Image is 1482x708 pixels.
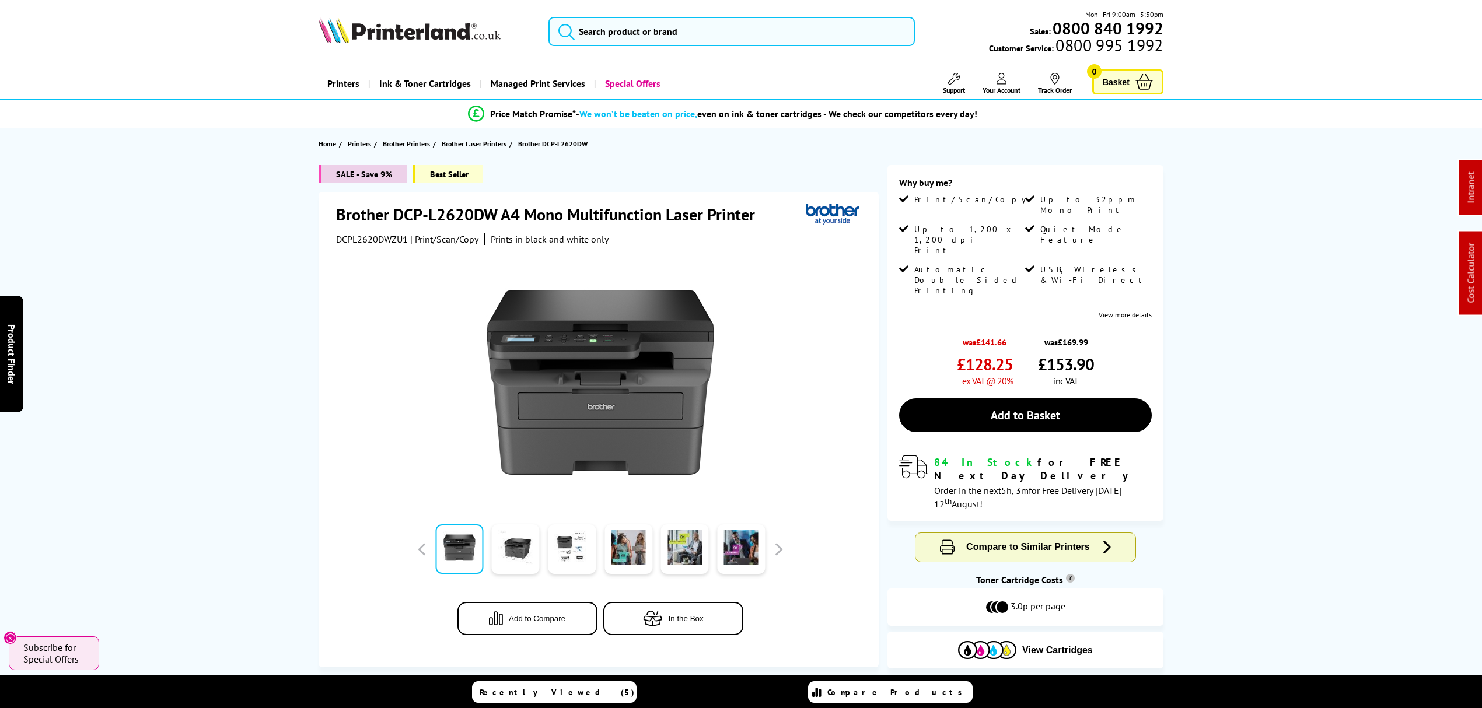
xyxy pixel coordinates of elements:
span: DCPL2620DWZU1 [336,233,408,245]
i: Prints in black and white only [491,233,609,245]
a: Add to Basket [899,398,1152,432]
span: £153.90 [1038,353,1094,375]
div: Toner Cartridge Costs [887,574,1163,586]
span: Sales: [1030,26,1051,37]
a: Printerland Logo [319,17,534,45]
span: ex VAT @ 20% [962,375,1013,387]
span: Up to 1,200 x 1,200 dpi Print [914,224,1023,255]
a: Basket 0 [1092,69,1163,94]
span: Recently Viewed (5) [480,687,635,698]
div: Why buy me? [899,177,1152,194]
span: Quiet Mode Feature [1040,224,1149,245]
b: 0800 840 1992 [1053,17,1163,39]
a: Compare Products [808,681,973,703]
span: Add to Compare [509,614,565,623]
span: inc VAT [1054,375,1078,387]
div: - even on ink & toner cartridges - We check our competitors every day! [576,108,977,120]
span: Customer Service: [989,40,1163,54]
span: Subscribe for Special Offers [23,642,88,665]
span: Ink & Toner Cartridges [379,69,471,99]
span: Home [319,138,336,150]
span: Mon - Fri 9:00am - 5:30pm [1085,9,1163,20]
img: Printerland Logo [319,17,501,43]
h1: Brother DCP-L2620DW A4 Mono Multifunction Laser Printer [336,204,767,225]
span: 3.0p per page [1011,600,1065,614]
span: Printers [348,138,371,150]
img: Brother [806,204,859,225]
span: Brother DCP-L2620DW [518,139,588,148]
span: Price Match Promise* [490,108,576,120]
button: Compare to Similar Printers [915,533,1135,562]
span: was [1038,331,1094,348]
strike: £169.99 [1058,337,1088,348]
img: Brother DCP-L2620DW [486,268,715,497]
div: for FREE Next Day Delivery [934,455,1152,482]
a: Printers [348,138,374,150]
span: 84 In Stock [934,455,1037,469]
span: 5h, 3m [1001,485,1029,496]
a: Track Order [1038,73,1072,94]
input: Search product or brand [548,17,915,46]
sup: th [945,496,952,506]
span: Your Account [983,86,1020,94]
span: We won’t be beaten on price, [579,108,697,120]
span: Compare Products [827,687,969,698]
button: What is 5% coverage? [1063,674,1163,686]
a: Intranet [1465,172,1477,204]
a: Cost Calculator [1465,243,1477,303]
span: Compare to Similar Printers [966,542,1090,552]
span: 0 [1087,64,1102,79]
span: Order in the next for Free Delivery [DATE] 12 August! [934,485,1122,510]
span: Automatic Double Sided Printing [914,264,1023,296]
span: Brother Laser Printers [442,138,506,150]
span: Brother Printers [383,138,430,150]
a: View more details [1099,310,1152,319]
span: was [957,331,1013,348]
img: Cartridges [958,641,1016,659]
span: Best Seller [413,165,483,183]
a: Brother Printers [383,138,433,150]
a: Your Account [983,73,1020,94]
span: | Print/Scan/Copy [410,233,478,245]
button: In the Box [603,602,743,635]
span: Product Finder [6,324,18,384]
span: 0800 995 1992 [1054,40,1163,51]
li: modal_Promise [280,104,1165,124]
button: Close [4,631,17,644]
a: Brother Laser Printers [442,138,509,150]
button: Add to Compare [457,602,597,635]
span: USB, Wireless & Wi-Fi Direct [1040,264,1149,285]
span: SALE - Save 9% [319,165,407,183]
span: In the Box [669,614,704,623]
strike: £141.66 [976,337,1006,348]
a: Special Offers [594,69,669,99]
span: Basket [1103,74,1130,90]
a: Managed Print Services [480,69,594,99]
div: modal_delivery [899,455,1152,509]
span: Up to 32ppm Mono Print [1040,194,1149,215]
a: Home [319,138,339,150]
span: Support [943,86,965,94]
span: Print/Scan/Copy [914,194,1034,205]
a: Recently Viewed (5) [472,681,637,703]
sup: Cost per page [1066,574,1075,583]
a: Printers [319,69,368,99]
a: 0800 840 1992 [1051,23,1163,34]
a: Ink & Toner Cartridges [368,69,480,99]
a: Support [943,73,965,94]
button: View Cartridges [896,640,1155,660]
span: View Cartridges [1022,645,1093,656]
span: £128.25 [957,353,1013,375]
